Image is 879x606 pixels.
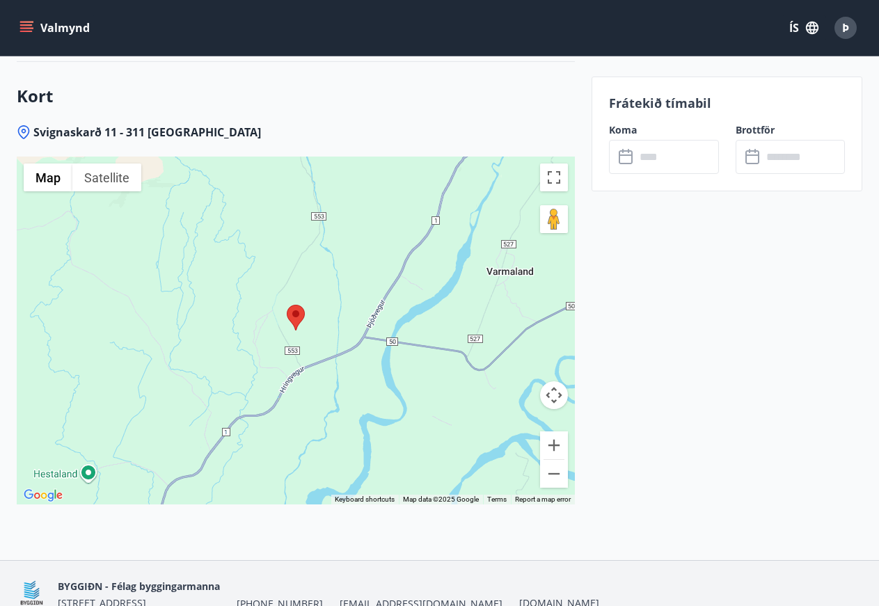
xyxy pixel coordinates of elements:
[540,164,568,191] button: Toggle fullscreen view
[842,20,849,35] span: Þ
[609,94,845,112] p: Frátekið tímabil
[540,460,568,488] button: Zoom out
[609,123,719,137] label: Koma
[487,495,507,503] a: Terms (opens in new tab)
[403,495,479,503] span: Map data ©2025 Google
[515,495,571,503] a: Report a map error
[17,15,95,40] button: menu
[17,84,575,108] h3: Kort
[782,15,826,40] button: ÍS
[33,125,261,140] span: Svignaskarð 11 - 311 [GEOGRAPHIC_DATA]
[736,123,846,137] label: Brottför
[20,486,66,504] a: Open this area in Google Maps (opens a new window)
[72,164,141,191] button: Show satellite imagery
[540,431,568,459] button: Zoom in
[58,580,220,593] span: BYGGIÐN - Félag byggingarmanna
[829,11,862,45] button: Þ
[540,205,568,233] button: Drag Pegman onto the map to open Street View
[540,381,568,409] button: Map camera controls
[335,495,395,504] button: Keyboard shortcuts
[24,164,72,191] button: Show street map
[20,486,66,504] img: Google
